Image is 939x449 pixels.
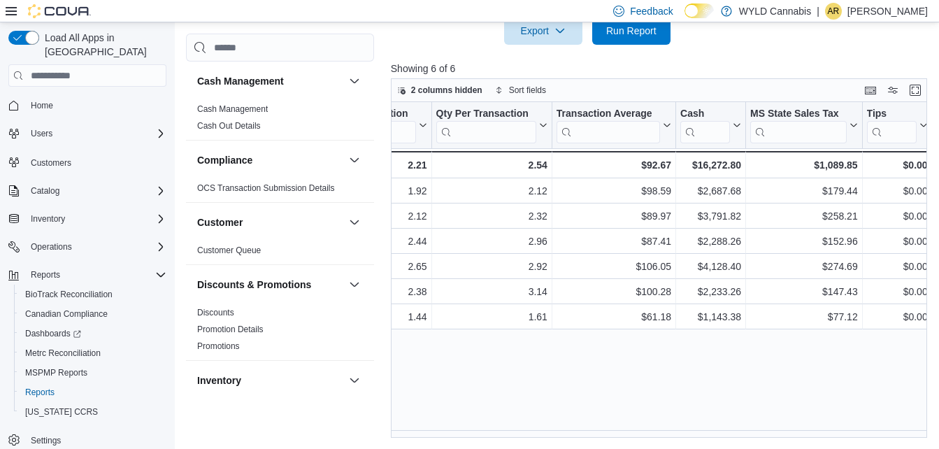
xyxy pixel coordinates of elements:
[25,266,166,283] span: Reports
[31,241,72,252] span: Operations
[557,183,671,199] div: $98.59
[866,283,927,300] div: $0.00
[866,233,927,250] div: $0.00
[20,384,166,401] span: Reports
[436,108,536,143] div: Qty Per Transaction
[557,283,671,300] div: $100.28
[436,108,536,121] div: Qty Per Transaction
[20,345,106,362] a: Metrc Reconciliation
[25,125,58,142] button: Users
[3,237,172,257] button: Operations
[20,306,166,322] span: Canadian Compliance
[197,104,268,115] span: Cash Management
[25,211,71,227] button: Inventory
[306,283,427,300] div: 2.38
[436,308,547,325] div: 1.61
[306,208,427,224] div: 2.12
[750,108,858,143] button: MS State Sales Tax
[197,324,264,335] span: Promotion Details
[3,95,172,115] button: Home
[197,245,261,256] span: Customer Queue
[436,183,547,199] div: 2.12
[828,3,840,20] span: AR
[306,258,427,275] div: 2.65
[25,153,166,171] span: Customers
[817,3,819,20] p: |
[197,120,261,131] span: Cash Out Details
[25,266,66,283] button: Reports
[197,373,241,387] h3: Inventory
[750,183,858,199] div: $179.44
[197,153,252,167] h3: Compliance
[866,108,916,143] div: Tips
[197,74,343,88] button: Cash Management
[346,73,363,90] button: Cash Management
[25,155,77,171] a: Customers
[392,82,488,99] button: 2 columns hidden
[512,17,574,45] span: Export
[25,432,166,449] span: Settings
[866,108,927,143] button: Tips
[3,181,172,201] button: Catalog
[25,211,166,227] span: Inventory
[557,208,671,224] div: $89.97
[14,304,172,324] button: Canadian Compliance
[20,286,166,303] span: BioTrack Reconciliation
[25,183,65,199] button: Catalog
[346,372,363,389] button: Inventory
[866,208,927,224] div: $0.00
[20,364,166,381] span: MSPMP Reports
[3,265,172,285] button: Reports
[20,404,103,420] a: [US_STATE] CCRS
[31,157,71,169] span: Customers
[680,108,730,121] div: Cash
[306,183,427,199] div: 1.92
[739,3,812,20] p: WYLD Cannabis
[25,308,108,320] span: Canadian Compliance
[28,4,91,18] img: Cova
[14,285,172,304] button: BioTrack Reconciliation
[306,233,427,250] div: 2.44
[31,213,65,224] span: Inventory
[197,307,234,318] span: Discounts
[197,325,264,334] a: Promotion Details
[25,238,166,255] span: Operations
[25,97,59,114] a: Home
[557,108,660,121] div: Transaction Average
[197,373,343,387] button: Inventory
[680,183,741,199] div: $2,687.68
[557,108,660,143] div: Transaction Average
[20,364,93,381] a: MSPMP Reports
[557,108,671,143] button: Transaction Average
[3,152,172,172] button: Customers
[346,214,363,231] button: Customer
[606,24,657,38] span: Run Report
[20,345,166,362] span: Metrc Reconciliation
[197,341,240,352] span: Promotions
[680,233,741,250] div: $2,288.26
[197,74,284,88] h3: Cash Management
[31,435,61,446] span: Settings
[866,308,927,325] div: $0.00
[20,404,166,420] span: Washington CCRS
[750,108,847,121] div: MS State Sales Tax
[186,101,374,140] div: Cash Management
[346,276,363,293] button: Discounts & Promotions
[197,183,335,194] span: OCS Transaction Submission Details
[750,283,858,300] div: $147.43
[862,82,879,99] button: Keyboard shortcuts
[3,209,172,229] button: Inventory
[557,258,671,275] div: $106.05
[750,258,858,275] div: $274.69
[306,108,416,143] div: Items Per Transaction
[197,121,261,131] a: Cash Out Details
[197,153,343,167] button: Compliance
[14,343,172,363] button: Metrc Reconciliation
[20,286,118,303] a: BioTrack Reconciliation
[436,157,547,173] div: 2.54
[197,278,311,292] h3: Discounts & Promotions
[25,328,81,339] span: Dashboards
[680,108,730,143] div: Cash
[680,157,741,173] div: $16,272.80
[750,233,858,250] div: $152.96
